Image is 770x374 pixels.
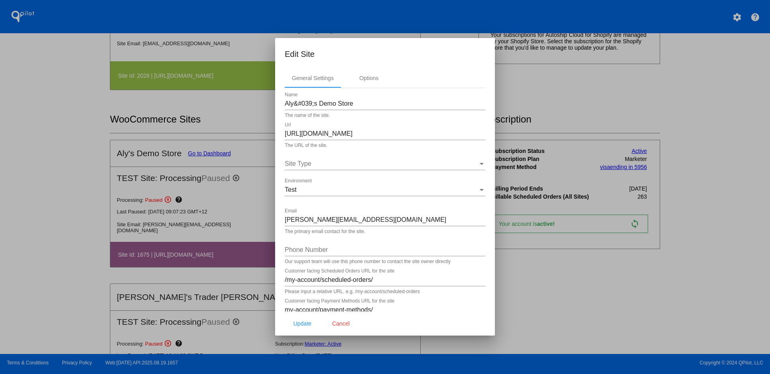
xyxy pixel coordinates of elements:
[285,48,485,60] h1: Edit Site
[292,75,334,81] div: General Settings
[285,259,451,265] div: Our support team will use this phone number to contact the site owner directly
[285,246,485,253] input: Phone Number
[285,143,327,149] div: The URL of the site.
[285,276,485,284] input: Customer facing Scheduled Orders URL for the site
[285,160,485,167] mat-select: Site Type
[359,75,379,81] div: Options
[285,100,485,107] input: Name
[293,321,311,327] span: Update
[285,216,485,223] input: Email
[285,130,485,137] input: Url
[285,306,485,314] input: Customer facing Payment Methods URL for the site
[285,289,420,295] div: Please input a relative URL. e.g. /my-account/scheduled-orders
[285,160,311,167] span: Site Type
[285,186,296,193] span: Test
[285,113,330,119] div: The name of the site.
[285,317,320,331] button: Update
[285,186,485,193] mat-select: Environment
[323,317,359,331] button: Close dialog
[285,229,365,235] div: The primary email contact for the site.
[332,321,350,327] span: Cancel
